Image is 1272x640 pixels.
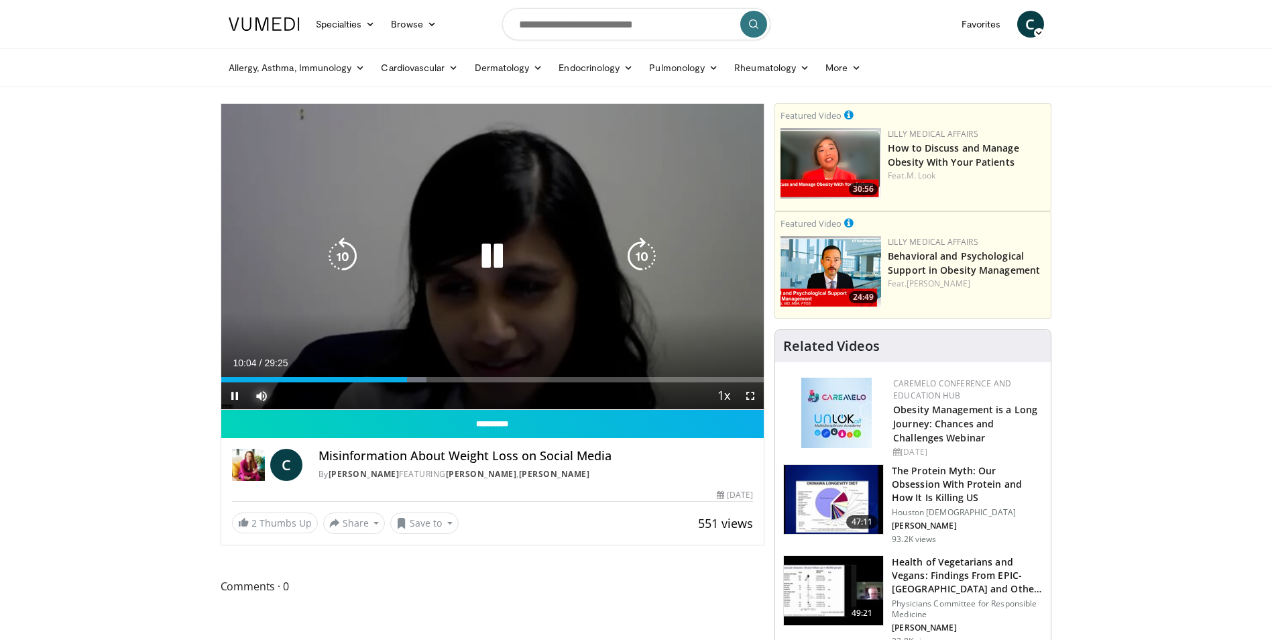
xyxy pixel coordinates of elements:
button: Pause [221,382,248,409]
input: Search topics, interventions [502,8,770,40]
span: 30:56 [849,183,878,195]
a: Lilly Medical Affairs [888,128,978,140]
small: Featured Video [780,217,842,229]
a: Dermatology [467,54,551,81]
a: [PERSON_NAME] [329,468,400,480]
p: 93.2K views [892,534,936,545]
img: 606f2b51-b844-428b-aa21-8c0c72d5a896.150x105_q85_crop-smart_upscale.jpg [784,556,883,626]
div: By FEATURING , [319,468,753,480]
img: Dr. Carolynn Francavilla [232,449,265,481]
a: Browse [383,11,445,38]
span: / [259,358,262,368]
a: More [817,54,869,81]
p: [PERSON_NAME] [892,623,1043,633]
a: Obesity Management is a Long Journey: Chances and Challenges Webinar [893,403,1037,444]
span: 29:25 [264,358,288,368]
a: Pulmonology [641,54,726,81]
h4: Misinformation About Weight Loss on Social Media [319,449,753,464]
img: b7b8b05e-5021-418b-a89a-60a270e7cf82.150x105_q85_crop-smart_upscale.jpg [784,465,883,535]
h4: Related Videos [783,338,880,354]
img: c98a6a29-1ea0-4bd5-8cf5-4d1e188984a7.png.150x105_q85_crop-smart_upscale.png [780,128,881,199]
a: Endocrinology [551,54,641,81]
p: [PERSON_NAME] [892,521,1043,531]
a: How to Discuss and Manage Obesity With Your Patients [888,142,1019,168]
a: 24:49 [780,236,881,307]
span: 551 views [698,515,753,531]
a: CaReMeLO Conference and Education Hub [893,378,1011,401]
button: Mute [248,382,275,409]
div: Feat. [888,278,1045,290]
a: [PERSON_NAME] [907,278,970,289]
button: Playback Rate [710,382,737,409]
span: 2 [251,517,257,529]
a: Behavioral and Psychological Support in Obesity Management [888,250,1040,276]
a: Lilly Medical Affairs [888,236,978,248]
span: 10:04 [233,358,257,368]
h3: The Protein Myth: Our Obsession With Protein and How It Is Killing US [892,464,1043,504]
span: 49:21 [846,606,878,620]
a: M. Look [907,170,936,181]
span: Comments 0 [221,578,765,595]
button: Fullscreen [737,382,764,409]
h3: Health of Vegetarians and Vegans: Findings From EPIC-[GEOGRAPHIC_DATA] and Othe… [892,555,1043,596]
img: VuMedi Logo [229,17,300,31]
a: Specialties [308,11,384,38]
span: 47:11 [846,515,878,529]
p: Houston [DEMOGRAPHIC_DATA] [892,507,1043,518]
div: [DATE] [893,446,1040,458]
a: Cardiovascular [373,54,466,81]
div: Feat. [888,170,1045,182]
img: 45df64a9-a6de-482c-8a90-ada250f7980c.png.150x105_q85_autocrop_double_scale_upscale_version-0.2.jpg [801,378,872,448]
a: Rheumatology [726,54,817,81]
img: ba3304f6-7838-4e41-9c0f-2e31ebde6754.png.150x105_q85_crop-smart_upscale.png [780,236,881,307]
small: Featured Video [780,109,842,121]
p: Physicians Committee for Responsible Medicine [892,598,1043,620]
div: [DATE] [717,489,753,501]
a: C [270,449,302,481]
a: 2 Thumbs Up [232,513,318,533]
a: C [1017,11,1044,38]
a: Allergy, Asthma, Immunology [221,54,373,81]
span: 24:49 [849,291,878,303]
a: [PERSON_NAME] [519,468,590,480]
a: [PERSON_NAME] [446,468,517,480]
a: Favorites [953,11,1009,38]
a: 30:56 [780,128,881,199]
video-js: Video Player [221,104,764,410]
div: Progress Bar [221,377,764,382]
a: 47:11 The Protein Myth: Our Obsession With Protein and How It Is Killing US Houston [DEMOGRAPHIC_... [783,464,1043,545]
button: Save to [390,513,459,534]
button: Share [323,513,386,534]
